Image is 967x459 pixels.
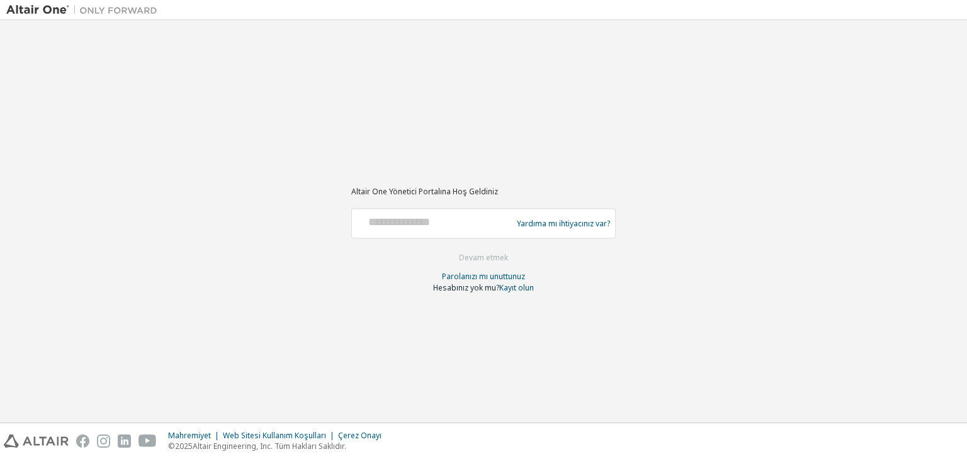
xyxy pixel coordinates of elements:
font: 2025 [175,441,193,451]
font: Mahremiyet [168,430,211,441]
img: instagram.svg [97,434,110,448]
img: altair_logo.svg [4,434,69,448]
font: Hesabınız yok mu? [433,283,499,294]
a: Kayıt olun [499,283,534,294]
font: Altair Engineering, Inc. Tüm Hakları Saklıdır. [193,441,346,451]
font: Web Sitesi Kullanım Koşulları [223,430,326,441]
a: Yardıma mı ihtiyacınız var? [517,223,610,224]
img: Altair Bir [6,4,164,16]
font: Çerez Onayı [338,430,382,441]
font: Parolanızı mı unuttunuz [442,272,525,282]
img: youtube.svg [139,434,157,448]
img: linkedin.svg [118,434,131,448]
font: Yardıma mı ihtiyacınız var? [517,218,610,229]
font: Altair One Yönetici Portalına Hoş Geldiniz [351,186,498,197]
font: © [168,441,175,451]
img: facebook.svg [76,434,89,448]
